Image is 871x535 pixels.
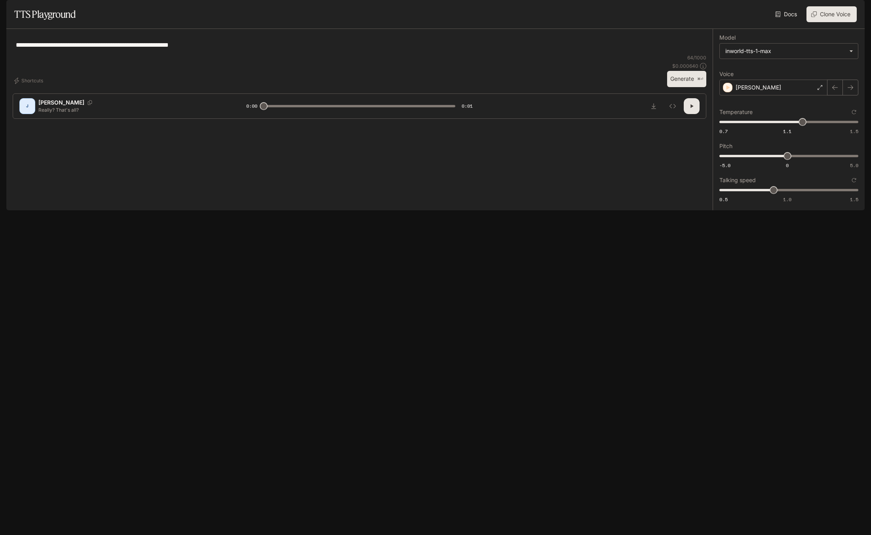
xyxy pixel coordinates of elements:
div: inworld-tts-1-max [720,44,858,59]
h1: TTS Playground [14,6,76,22]
button: Inspect [665,98,681,114]
p: Talking speed [719,177,756,183]
button: open drawer [6,4,20,18]
p: Model [719,35,736,40]
p: [PERSON_NAME] [38,99,84,107]
button: Reset to default [850,176,858,185]
p: Voice [719,71,734,77]
span: 0 [786,162,789,169]
span: 5.0 [850,162,858,169]
span: 1.1 [783,128,791,135]
p: ⌘⏎ [697,77,703,82]
span: 1.5 [850,196,858,203]
p: $ 0.000640 [672,63,698,69]
button: Shortcuts [13,74,46,87]
p: Really? That's all? [38,107,227,113]
a: Docs [774,6,800,22]
div: inworld-tts-1-max [725,47,845,55]
span: 0.7 [719,128,728,135]
button: Generate⌘⏎ [667,71,706,87]
span: -5.0 [719,162,730,169]
p: Pitch [719,143,732,149]
span: 0:00 [246,102,257,110]
span: 1.5 [850,128,858,135]
p: [PERSON_NAME] [736,84,781,91]
button: Clone Voice [806,6,857,22]
button: Reset to default [850,108,858,116]
span: 0.5 [719,196,728,203]
span: 0:01 [462,102,473,110]
div: J [21,100,34,112]
button: Download audio [646,98,662,114]
span: 1.0 [783,196,791,203]
p: Temperature [719,109,753,115]
button: Copy Voice ID [84,100,95,105]
p: 64 / 1000 [687,54,706,61]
